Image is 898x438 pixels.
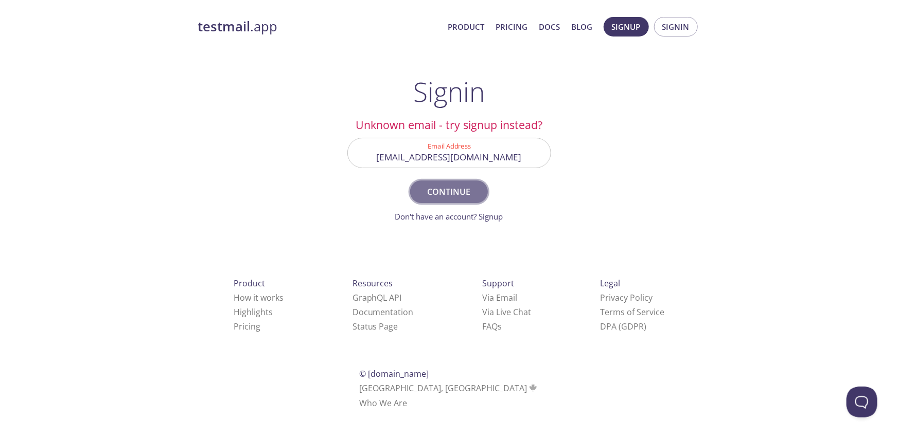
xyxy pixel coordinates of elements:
[604,17,649,36] button: Signup
[198,18,440,35] a: testmail.app
[448,20,485,33] a: Product
[612,20,641,33] span: Signup
[482,306,531,318] a: Via Live Chat
[847,387,877,417] iframe: Help Scout Beacon - Open
[572,20,593,33] a: Blog
[421,185,476,199] span: Continue
[496,20,528,33] a: Pricing
[539,20,560,33] a: Docs
[353,278,393,289] span: Resources
[482,278,514,289] span: Support
[359,368,429,379] span: © [DOMAIN_NAME]
[654,17,698,36] button: Signin
[600,292,653,303] a: Privacy Policy
[410,180,487,203] button: Continue
[234,292,284,303] a: How it works
[359,382,539,394] span: [GEOGRAPHIC_DATA], [GEOGRAPHIC_DATA]
[198,17,251,35] strong: testmail
[395,211,503,222] a: Don't have an account? Signup
[600,321,646,332] a: DPA (GDPR)
[347,116,551,134] h2: Unknown email - try signup instead?
[234,278,265,289] span: Product
[353,321,398,332] a: Status Page
[234,306,273,318] a: Highlights
[353,306,414,318] a: Documentation
[234,321,260,332] a: Pricing
[353,292,402,303] a: GraphQL API
[482,321,502,332] a: FAQ
[413,76,485,107] h1: Signin
[600,278,620,289] span: Legal
[359,397,407,409] a: Who We Are
[482,292,517,303] a: Via Email
[600,306,664,318] a: Terms of Service
[498,321,502,332] span: s
[662,20,690,33] span: Signin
